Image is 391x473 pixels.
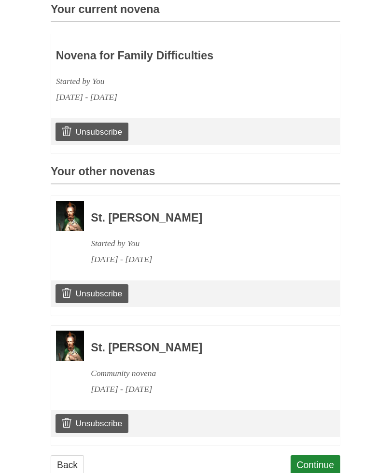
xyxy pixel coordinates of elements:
h3: Your other novenas [51,166,340,184]
div: [DATE] - [DATE] [91,251,314,267]
img: Novena image [56,331,84,361]
h3: Your current novena [51,3,340,22]
div: Started by You [91,236,314,251]
h3: Novena for Family Difficulties [56,50,279,62]
div: [DATE] - [DATE] [91,381,314,397]
a: Unsubscribe [56,284,128,303]
h3: St. [PERSON_NAME] [91,342,314,354]
div: Community novena [91,365,314,381]
div: Started by You [56,73,279,89]
div: [DATE] - [DATE] [56,89,279,105]
img: Novena image [56,201,84,231]
h3: St. [PERSON_NAME] [91,212,314,224]
a: Unsubscribe [56,414,128,432]
a: Unsubscribe [56,123,128,141]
